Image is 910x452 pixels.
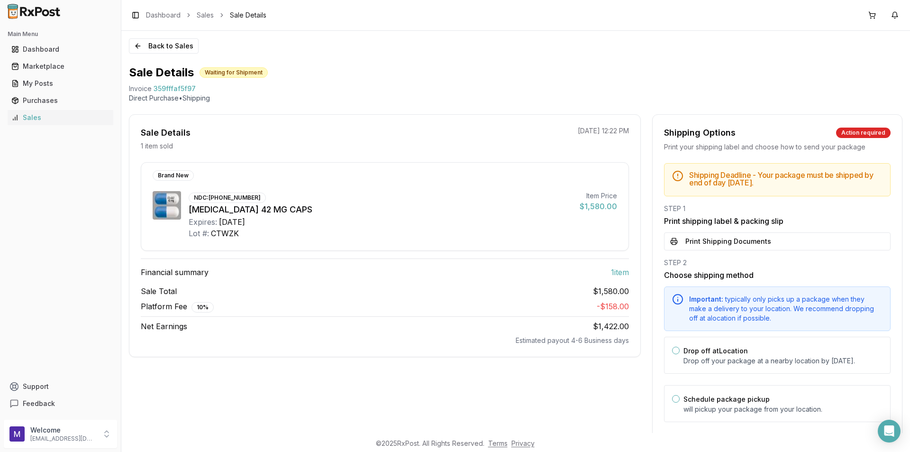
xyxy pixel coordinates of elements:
div: Brand New [153,170,194,181]
div: 10 % [191,302,214,313]
p: Welcome [30,425,96,435]
button: Sales [4,110,117,125]
a: My Posts [8,75,113,92]
label: Schedule package pickup [683,395,770,403]
div: Purchases [11,96,109,105]
span: Sale Details [230,10,266,20]
button: Marketplace [4,59,117,74]
div: NDC: [PHONE_NUMBER] [189,193,266,203]
span: 1 item [611,267,629,278]
div: CTWZK [211,228,239,239]
div: STEP 2 [664,258,891,268]
img: User avatar [9,426,25,442]
a: Sales [197,10,214,20]
div: Sale Details [141,126,191,139]
span: 359fffaf5f97 [154,84,196,93]
a: Privacy [511,439,535,447]
img: Caplyta 42 MG CAPS [153,191,181,220]
a: Purchases [8,92,113,109]
button: Feedback [4,395,117,412]
a: Marketplace [8,58,113,75]
span: Financial summary [141,267,209,278]
div: Marketplace [11,62,109,71]
button: Dashboard [4,42,117,57]
button: Purchases [4,93,117,108]
span: Net Earnings [141,321,187,332]
span: $1,580.00 [593,286,629,297]
p: will pickup your package from your location. [683,405,883,414]
div: Print your shipping label and choose how to send your package [664,142,891,152]
h3: Print shipping label & packing slip [664,215,891,227]
a: Dashboard [8,41,113,58]
p: Direct Purchase • Shipping [129,93,902,103]
h5: Shipping Deadline - Your package must be shipped by end of day [DATE] . [689,171,883,186]
p: 1 item sold [141,141,173,151]
span: Feedback [23,399,55,408]
div: Open Intercom Messenger [878,420,901,443]
span: Sale Total [141,286,177,297]
h2: Main Menu [8,30,113,38]
div: STEP 1 [664,204,891,213]
span: $1,422.00 [593,322,629,331]
div: Estimated payout 4-6 Business days [141,336,629,345]
p: [EMAIL_ADDRESS][DOMAIN_NAME] [30,435,96,443]
div: [MEDICAL_DATA] 42 MG CAPS [189,203,572,216]
span: - $158.00 [597,302,629,311]
div: Item Price [580,191,617,201]
div: $1,580.00 [580,201,617,212]
div: Action required [836,128,891,138]
div: Shipping Options [664,126,736,139]
a: Sales [8,109,113,126]
div: Waiting for Shipment [200,67,268,78]
nav: breadcrumb [146,10,266,20]
div: [DATE] [219,216,245,228]
div: Dashboard [11,45,109,54]
a: Terms [488,439,508,447]
img: RxPost Logo [4,4,64,19]
div: Invoice [129,84,152,93]
div: Sales [11,113,109,122]
span: Platform Fee [141,301,214,313]
p: [DATE] 12:22 PM [578,126,629,136]
span: Important: [689,295,723,303]
div: typically only picks up a package when they make a delivery to your location. We recommend droppi... [689,295,883,323]
div: Expires: [189,216,217,228]
div: My Posts [11,79,109,88]
button: Support [4,378,117,395]
button: Back to Sales [129,38,199,54]
label: Drop off at Location [683,347,748,355]
p: Drop off your package at a nearby location by [DATE] . [683,356,883,366]
h1: Sale Details [129,65,194,80]
div: Lot #: [189,228,209,239]
a: Dashboard [146,10,181,20]
button: My Posts [4,76,117,91]
button: Print Shipping Documents [664,232,891,250]
h3: Choose shipping method [664,269,891,281]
